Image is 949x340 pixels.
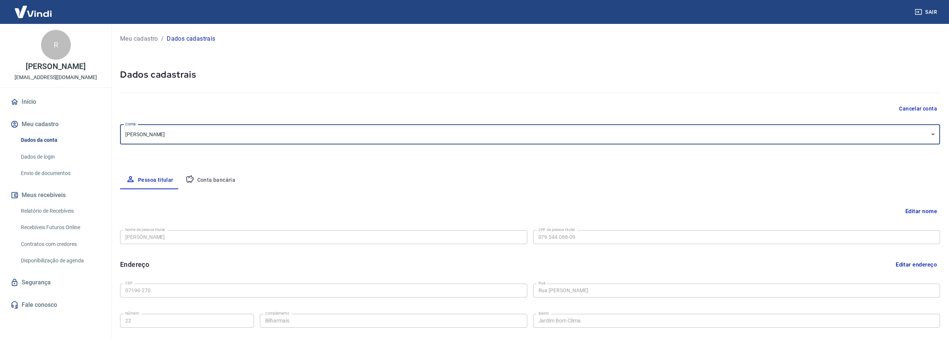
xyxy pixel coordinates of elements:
[120,125,940,144] div: [PERSON_NAME]
[120,259,149,269] h6: Endereço
[125,311,139,316] label: Número
[9,187,103,203] button: Meus recebíveis
[26,63,85,71] p: [PERSON_NAME]
[9,94,103,110] a: Início
[15,74,97,81] p: [EMAIL_ADDRESS][DOMAIN_NAME]
[18,166,103,181] a: Envio de documentos
[179,171,242,189] button: Conta bancária
[41,30,71,60] div: R
[18,203,103,219] a: Relatório de Recebíveis
[18,253,103,268] a: Disponibilização de agenda
[120,171,179,189] button: Pessoa titular
[125,280,132,286] label: CEP
[120,34,158,43] a: Meu cadastro
[9,297,103,313] a: Fale conosco
[120,69,940,81] h5: Dados cadastrais
[9,274,103,291] a: Segurança
[125,121,136,127] label: Conta
[18,132,103,148] a: Dados da conta
[913,5,940,19] button: Sair
[9,116,103,132] button: Meu cadastro
[538,280,546,286] label: Rua
[538,227,575,233] label: CPF da pessoa titular
[125,227,165,233] label: Nome da pessoa titular
[161,34,164,43] p: /
[538,311,549,316] label: Bairro
[265,311,289,316] label: Complemento
[18,237,103,252] a: Contratos com credores
[9,0,57,23] img: Vindi
[167,34,215,43] p: Dados cadastrais
[18,149,103,165] a: Dados de login
[18,220,103,235] a: Recebíveis Futuros Online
